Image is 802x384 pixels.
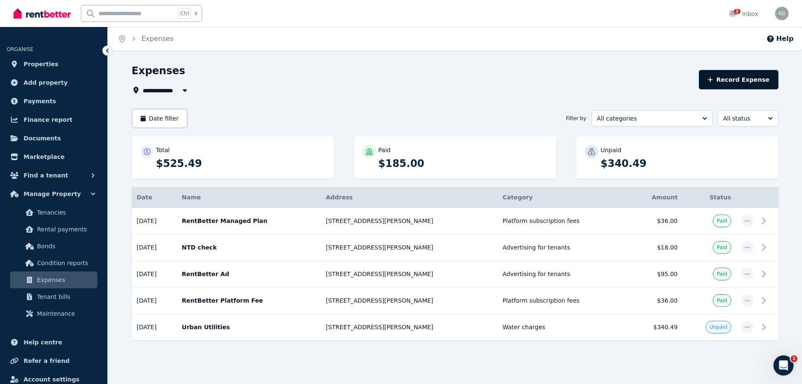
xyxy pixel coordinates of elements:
a: Documents [7,130,101,147]
p: Total [156,146,170,154]
span: Add property [24,78,68,88]
td: $95.00 [629,261,683,287]
td: [DATE] [132,287,177,314]
th: Name [177,187,321,208]
span: 1 [791,355,797,362]
th: Status [683,187,736,208]
span: Paid [717,271,727,277]
span: Tenancies [37,207,94,218]
span: Manage Property [24,189,81,199]
span: Paid [717,244,727,251]
span: ORGANISE [7,46,33,52]
p: NTD check [182,243,316,252]
td: [DATE] [132,261,177,287]
span: Help centre [24,337,62,347]
button: Record Expense [699,70,778,89]
td: $18.00 [629,234,683,261]
span: Marketplace [24,152,64,162]
h1: Expenses [132,64,185,78]
a: Help centre [7,334,101,351]
td: [STREET_ADDRESS][PERSON_NAME] [321,234,498,261]
span: Payments [24,96,56,106]
a: Properties [7,56,101,73]
span: Condition reports [37,258,94,268]
span: All categories [597,114,695,123]
a: Tenancies [10,204,97,221]
td: [STREET_ADDRESS][PERSON_NAME] [321,208,498,234]
span: Paid [717,297,727,304]
div: Inbox [729,10,758,18]
td: Platform subscription fees [498,208,629,234]
span: Finance report [24,115,72,125]
p: RentBetter Ad [182,270,316,278]
a: Bonds [10,238,97,255]
th: Amount [629,187,683,208]
button: Find a tenant [7,167,101,184]
td: $36.00 [629,208,683,234]
a: Maintenance [10,305,97,322]
p: Unpaid [601,146,621,154]
span: Find a tenant [24,170,68,180]
p: Urban Utilities [182,323,316,331]
span: Properties [24,59,59,69]
button: All status [718,110,778,126]
td: Water charges [498,314,629,341]
td: Advertising for tenants [498,234,629,261]
p: RentBetter Platform Fee [182,296,316,305]
th: Address [321,187,498,208]
button: Date filter [132,109,188,128]
span: Documents [24,133,61,143]
td: [DATE] [132,208,177,234]
iframe: Intercom live chat [773,355,794,376]
span: Ctrl [178,8,191,19]
a: Condition reports [10,255,97,271]
th: Category [498,187,629,208]
span: Bonds [37,241,94,251]
td: [STREET_ADDRESS][PERSON_NAME] [321,287,498,314]
td: Advertising for tenants [498,261,629,287]
a: Marketplace [7,148,101,165]
img: Rick Baek [775,7,789,20]
span: Unpaid [709,324,727,330]
td: $36.00 [629,287,683,314]
th: Date [132,187,177,208]
a: Expenses [10,271,97,288]
a: Expenses [141,35,173,43]
span: Maintenance [37,309,94,319]
a: Finance report [7,111,101,128]
img: RentBetter [13,7,71,20]
span: Refer a friend [24,356,69,366]
span: k [195,10,197,17]
p: $525.49 [156,157,325,170]
button: All categories [592,110,713,126]
p: $340.49 [601,157,770,170]
td: Platform subscription fees [498,287,629,314]
a: Refer a friend [7,352,101,369]
td: [DATE] [132,314,177,341]
button: Help [766,34,794,44]
span: Filter by [566,115,586,122]
p: RentBetter Managed Plan [182,217,316,225]
p: Paid [378,146,391,154]
a: Payments [7,93,101,110]
span: Expenses [37,275,94,285]
td: $340.49 [629,314,683,341]
td: [STREET_ADDRESS][PERSON_NAME] [321,314,498,341]
span: All status [723,114,761,123]
a: Rental payments [10,221,97,238]
p: $185.00 [378,157,548,170]
td: [DATE] [132,234,177,261]
a: Tenant bills [10,288,97,305]
nav: Breadcrumb [108,27,184,51]
span: Tenant bills [37,292,94,302]
span: Rental payments [37,224,94,234]
button: Manage Property [7,185,101,202]
a: Add property [7,74,101,91]
td: [STREET_ADDRESS][PERSON_NAME] [321,261,498,287]
span: Paid [717,218,727,224]
span: 2 [734,9,741,14]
